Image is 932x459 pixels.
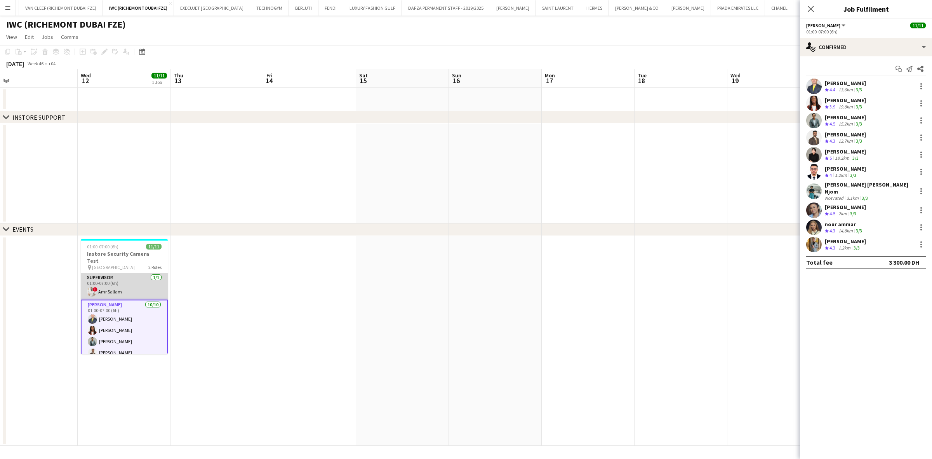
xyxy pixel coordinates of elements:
[250,0,289,16] button: TECHNOGYM
[19,0,103,16] button: VAN CLEEF (RICHEMONT DUBAI FZE)
[151,73,167,79] span: 11/11
[800,38,932,56] div: Confirmed
[536,0,580,16] button: SAINT LAURENT
[22,32,37,42] a: Edit
[92,264,135,270] span: [GEOGRAPHIC_DATA]
[825,80,866,87] div: [PERSON_NAME]
[545,72,555,79] span: Mon
[845,195,860,201] div: 3.1km
[829,121,835,127] span: 4.5
[889,258,920,266] div: 3 300.00 DH
[825,195,845,201] div: Not rated
[58,32,82,42] a: Comms
[825,181,913,195] div: [PERSON_NAME] [PERSON_NAME] Njom
[829,211,835,216] span: 4.5
[172,76,183,85] span: 13
[81,72,91,79] span: Wed
[829,245,835,251] span: 4.3
[829,104,835,110] span: 3.9
[833,172,849,179] div: 1.2km
[42,33,53,40] span: Jobs
[6,60,24,68] div: [DATE]
[451,76,461,85] span: 16
[806,23,840,28] span: Usher
[910,23,926,28] span: 11/11
[452,72,461,79] span: Sun
[636,76,647,85] span: 18
[794,0,856,16] button: ATELIER [PERSON_NAME]
[318,0,343,16] button: FENDI
[825,238,866,245] div: [PERSON_NAME]
[289,0,318,16] button: BERLUTI
[25,33,34,40] span: Edit
[829,172,832,178] span: 4
[343,0,402,16] button: LUXURY FASHION GULF
[833,155,851,162] div: 18.3km
[856,228,862,234] app-skills-label: 3/3
[829,87,835,92] span: 4.4
[854,245,860,251] app-skills-label: 3/3
[829,155,832,161] span: 5
[81,239,168,354] app-job-card: 01:00-07:00 (6h)11/11Instore Security Camera Test [GEOGRAPHIC_DATA]2 RolesSupervisor1/101:00-07:0...
[152,79,167,85] div: 1 Job
[266,72,273,79] span: Fri
[825,131,866,138] div: [PERSON_NAME]
[3,32,20,42] a: View
[148,264,162,270] span: 2 Roles
[829,138,835,144] span: 4.3
[12,113,65,121] div: INSTORE SUPPORT
[765,0,794,16] button: CHANEL
[825,165,866,172] div: [PERSON_NAME]
[402,0,490,16] button: DAFZA PERMANENT STAFF - 2019/2025
[806,23,847,28] button: [PERSON_NAME]
[38,32,56,42] a: Jobs
[81,300,168,431] app-card-role: [PERSON_NAME]10/1001:00-07:00 (6h)[PERSON_NAME][PERSON_NAME][PERSON_NAME][PERSON_NAME]
[825,114,866,121] div: [PERSON_NAME]
[103,0,174,16] button: IWC (RICHEMONT DUBAI FZE)
[6,33,17,40] span: View
[837,138,854,145] div: 12.7km
[6,19,126,30] h1: IWC (RICHEMONT DUBAI FZE)
[265,76,273,85] span: 14
[825,97,866,104] div: [PERSON_NAME]
[806,29,926,35] div: 01:00-07:00 (6h)
[825,204,866,211] div: [PERSON_NAME]
[580,0,609,16] button: HERMES
[358,76,368,85] span: 15
[837,211,849,217] div: 2km
[837,104,854,110] div: 19.8km
[850,211,856,216] app-skills-label: 3/3
[490,0,536,16] button: [PERSON_NAME]
[174,0,250,16] button: EXECUJET [GEOGRAPHIC_DATA]
[80,76,91,85] span: 12
[12,225,33,233] div: EVENTS
[852,155,859,161] app-skills-label: 3/3
[730,72,741,79] span: Wed
[837,87,854,93] div: 13.6km
[850,172,856,178] app-skills-label: 3/3
[837,121,854,127] div: 15.2km
[174,72,183,79] span: Thu
[81,250,168,264] h3: Instore Security Camera Test
[609,0,665,16] button: [PERSON_NAME] & CO
[665,0,711,16] button: [PERSON_NAME]
[26,61,45,66] span: Week 46
[800,4,932,14] h3: Job Fulfilment
[638,72,647,79] span: Tue
[837,245,852,251] div: 1.2km
[729,76,741,85] span: 19
[61,33,78,40] span: Comms
[359,72,368,79] span: Sat
[856,87,862,92] app-skills-label: 3/3
[93,287,97,292] span: !
[856,104,862,110] app-skills-label: 3/3
[825,221,864,228] div: nour ammar
[87,244,118,250] span: 01:00-07:00 (6h)
[856,138,862,144] app-skills-label: 3/3
[544,76,555,85] span: 17
[825,148,866,155] div: [PERSON_NAME]
[806,258,833,266] div: Total fee
[711,0,765,16] button: PRADA EMIRATES LLC
[862,195,868,201] app-skills-label: 3/3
